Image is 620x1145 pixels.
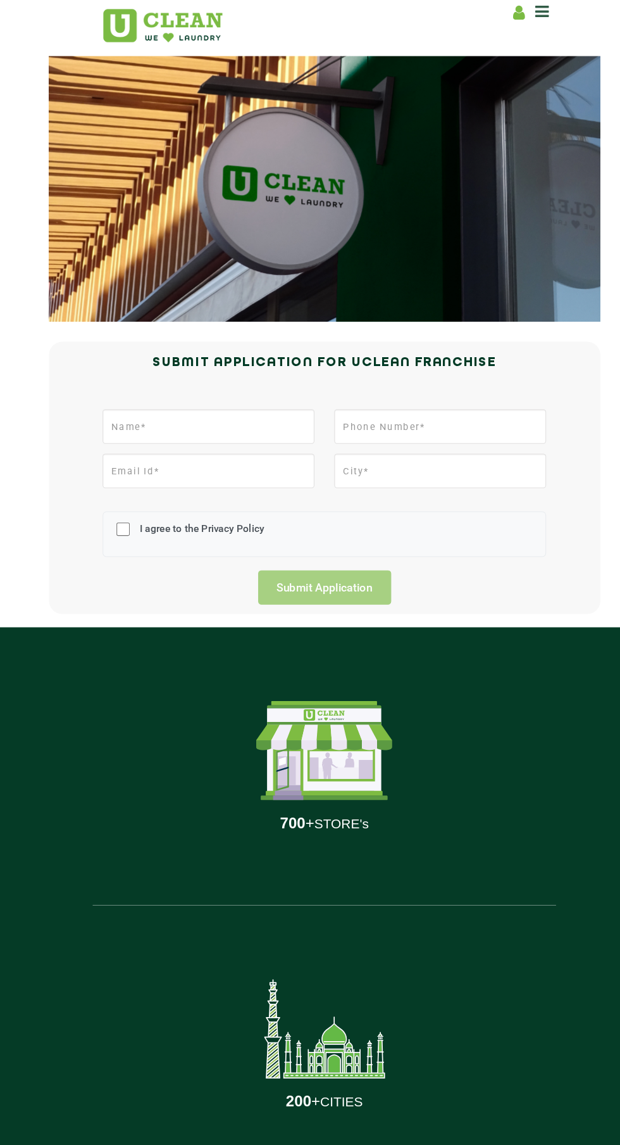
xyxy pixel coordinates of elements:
img: presence-2.svg [252,943,368,1038]
b: 200 [273,1051,297,1068]
h2: Submit Application for UCLEAN FRANCHISE [98,343,522,365]
img: UClean Laundry and Dry Cleaning [99,16,213,47]
span: + [268,785,301,802]
span: + [273,1051,306,1068]
input: Phone Number* [319,398,522,431]
input: Email Id* [98,441,301,474]
label: I agree to the Privacy Policy [130,507,252,530]
p: CITIES [273,1051,347,1068]
img: presence-1.svg [245,677,375,772]
input: City* [319,441,522,474]
p: STORE's [268,785,352,802]
input: Submit Application [247,552,374,585]
input: Name* [98,398,301,431]
b: 700 [268,785,292,802]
